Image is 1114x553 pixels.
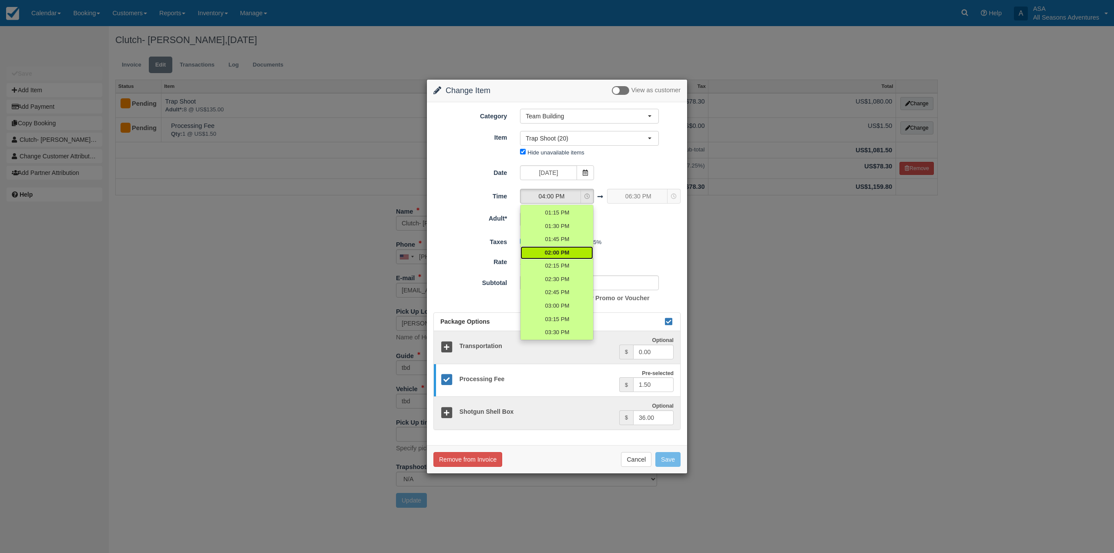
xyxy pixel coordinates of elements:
[545,328,570,337] span: 03:30 PM
[570,295,649,302] a: Apply Promo or Voucher
[526,134,648,143] span: Trap Shoot (20)
[526,112,648,121] span: Team Building
[427,275,513,288] label: Subtotal
[545,235,570,244] span: 01:45 PM
[545,288,570,297] span: 02:45 PM
[652,403,674,409] strong: Optional
[427,235,513,247] label: Taxes
[545,222,570,231] span: 01:30 PM
[513,255,687,270] div: 8 @ US$135.00
[434,331,680,364] a: Transportation Optional $
[427,109,513,121] label: Category
[545,302,570,310] span: 03:00 PM
[427,189,513,201] label: Time
[625,382,628,388] small: $
[545,275,570,284] span: 02:30 PM
[625,349,628,355] small: $
[545,249,569,257] span: 02:00 PM
[520,109,659,124] button: Team Building
[545,262,570,270] span: 02:15 PM
[527,149,584,156] label: Hide unavailable items
[453,409,619,415] h5: Shotgun Shell Box
[427,130,513,142] label: Item
[545,209,570,217] span: 01:15 PM
[433,452,502,467] button: Remove from Invoice
[655,452,681,467] button: Save
[642,370,674,376] strong: Pre-selected
[453,343,619,349] h5: Transportation
[434,396,680,429] a: Shotgun Shell Box Optional $
[520,192,582,201] span: 04:00 PM
[434,364,680,397] a: Processing Fee Pre-selected $
[520,189,594,204] button: 04:00 PM
[453,376,619,382] h5: Processing Fee
[427,211,513,223] label: Adult*
[427,165,513,178] label: Date
[545,315,570,324] span: 03:15 PM
[440,318,490,325] span: Package Options
[427,255,513,267] label: Rate
[446,86,490,95] span: Change Item
[631,87,681,94] span: View as customer
[652,337,674,343] strong: Optional
[625,415,628,421] small: $
[520,131,659,146] button: Trap Shoot (20)
[621,452,651,467] button: Cancel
